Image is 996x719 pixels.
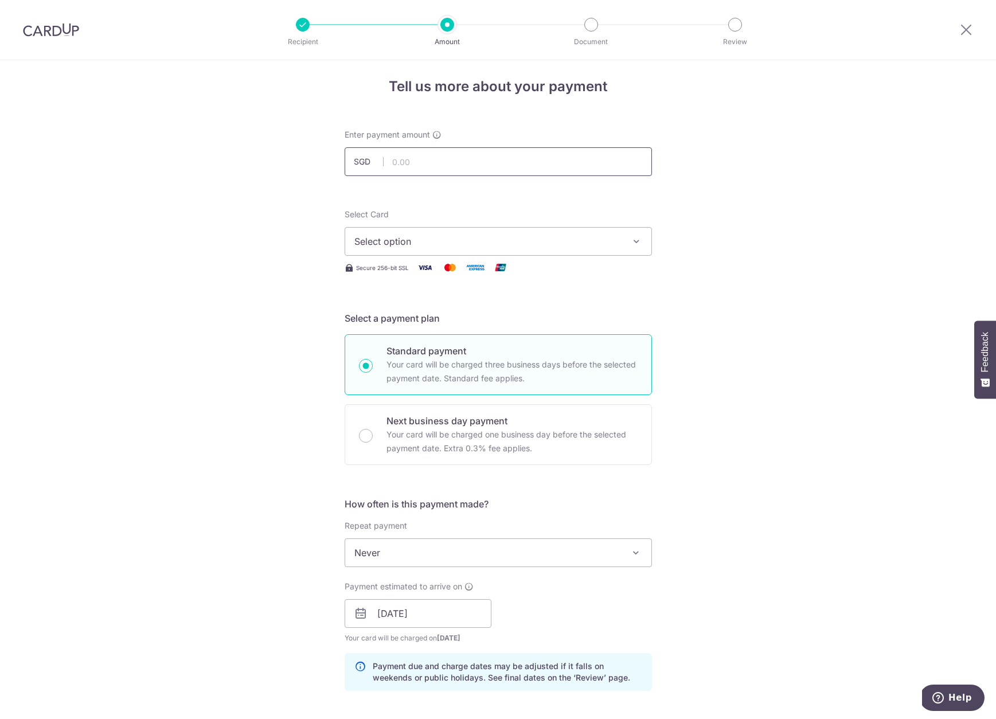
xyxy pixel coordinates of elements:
[386,358,638,385] p: Your card will be charged three business days before the selected payment date. Standard fee appl...
[260,36,345,48] p: Recipient
[489,260,512,275] img: Union Pay
[345,520,407,532] label: Repeat payment
[974,321,996,398] button: Feedback - Show survey
[922,685,985,713] iframe: Opens a widget where you can find more information
[549,36,634,48] p: Document
[386,428,638,455] p: Your card will be charged one business day before the selected payment date. Extra 0.3% fee applies.
[345,632,491,644] span: Your card will be charged on
[356,263,409,272] span: Secure 256-bit SSL
[464,260,487,275] img: American Express
[354,235,622,248] span: Select option
[23,23,79,37] img: CardUp
[345,599,491,628] input: DD / MM / YYYY
[386,414,638,428] p: Next business day payment
[345,129,430,140] span: Enter payment amount
[413,260,436,275] img: Visa
[345,147,652,176] input: 0.00
[345,76,652,97] h4: Tell us more about your payment
[345,539,651,566] span: Never
[345,227,652,256] button: Select option
[386,344,638,358] p: Standard payment
[980,332,990,372] span: Feedback
[373,661,642,683] p: Payment due and charge dates may be adjusted if it falls on weekends or public holidays. See fina...
[354,156,384,167] span: SGD
[405,36,490,48] p: Amount
[345,581,462,592] span: Payment estimated to arrive on
[345,311,652,325] h5: Select a payment plan
[439,260,462,275] img: Mastercard
[345,497,652,511] h5: How often is this payment made?
[345,209,389,219] span: translation missing: en.payables.payment_networks.credit_card.summary.labels.select_card
[693,36,778,48] p: Review
[437,634,460,642] span: [DATE]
